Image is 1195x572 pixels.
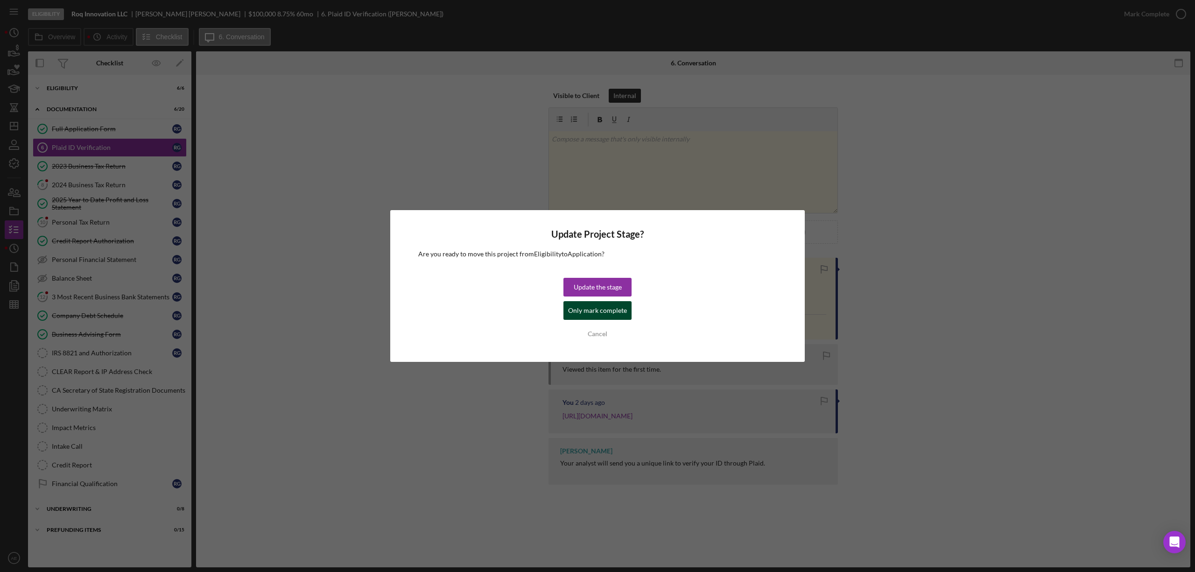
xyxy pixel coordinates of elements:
div: Update the stage [574,278,622,297]
button: Cancel [563,325,632,343]
button: Update the stage [563,278,632,297]
div: Open Intercom Messenger [1163,531,1186,553]
div: Only mark complete [568,301,627,320]
button: Only mark complete [563,301,632,320]
div: Cancel [588,325,607,343]
p: Are you ready to move this project from Eligibility to Application ? [418,249,777,259]
h4: Update Project Stage? [418,229,777,240]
